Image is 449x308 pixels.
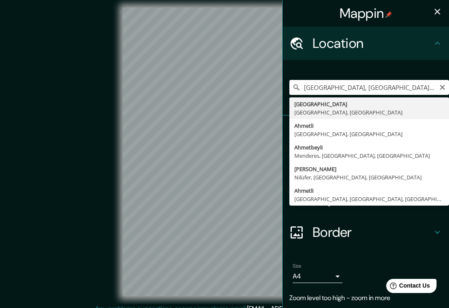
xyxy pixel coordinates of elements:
[294,165,444,173] div: [PERSON_NAME]
[294,108,444,117] div: [GEOGRAPHIC_DATA], [GEOGRAPHIC_DATA]
[294,143,444,152] div: Ahmetbeyli
[385,11,392,18] img: pin-icon.png
[289,293,442,303] p: Zoom level too high - zoom in more
[313,35,432,52] h4: Location
[283,182,449,216] div: Layout
[340,5,392,22] h4: Mappin
[293,263,301,270] label: Size
[293,270,343,283] div: A4
[294,100,444,108] div: [GEOGRAPHIC_DATA]
[313,191,432,207] h4: Layout
[283,216,449,249] div: Border
[313,224,432,241] h4: Border
[294,130,444,138] div: [GEOGRAPHIC_DATA], [GEOGRAPHIC_DATA]
[294,195,444,203] div: [GEOGRAPHIC_DATA], [GEOGRAPHIC_DATA], [GEOGRAPHIC_DATA]
[439,83,446,91] button: Clear
[289,80,449,95] input: Pick your city or area
[294,173,444,181] div: Nilüfer, [GEOGRAPHIC_DATA], [GEOGRAPHIC_DATA]
[123,7,327,296] canvas: Map
[294,122,444,130] div: Ahmetli
[283,27,449,60] div: Location
[375,276,440,299] iframe: Help widget launcher
[283,149,449,182] div: Style
[294,152,444,160] div: Menderes, [GEOGRAPHIC_DATA], [GEOGRAPHIC_DATA]
[294,186,444,195] div: Ahmetli
[283,116,449,149] div: Pins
